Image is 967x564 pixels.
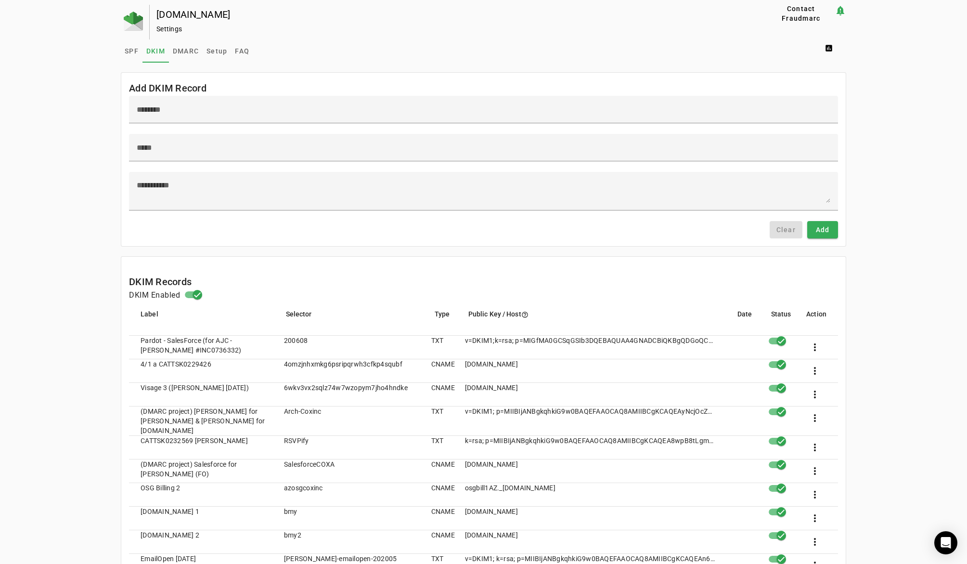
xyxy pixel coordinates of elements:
[129,80,206,96] mat-card-title: Add DKIM Record
[457,383,722,407] mat-cell: [DOMAIN_NAME]
[461,309,730,336] mat-header-cell: Public Key / Host
[129,530,276,554] mat-cell: [DOMAIN_NAME] 2
[142,39,169,63] a: DKIM
[457,530,722,554] mat-cell: [DOMAIN_NAME]
[206,48,227,54] span: Setup
[276,383,424,407] mat-cell: 6wkv3vx2sqlz74w7wzopym7jho4hndke
[276,459,424,483] mat-cell: SalesforceCOXA
[129,483,276,507] mat-cell: OSG Billing 2
[129,407,276,436] mat-cell: (DMARC project) [PERSON_NAME] for [PERSON_NAME] & [PERSON_NAME] for [DOMAIN_NAME]
[125,48,139,54] span: SPF
[146,48,165,54] span: DKIM
[129,309,278,336] mat-header-cell: Label
[124,12,143,31] img: Fraudmarc Logo
[129,359,276,383] mat-cell: 4/1 a CATTSK0229426
[276,359,424,383] mat-cell: 4omzjnhxmkg6psripqrwh3cfkp4squbf
[424,459,457,483] mat-cell: CNAME
[427,309,461,336] mat-header-cell: Type
[424,483,457,507] mat-cell: CNAME
[424,507,457,530] mat-cell: CNAME
[129,383,276,407] mat-cell: Visage 3 ([PERSON_NAME] [DATE])
[772,4,831,23] span: Contact Fraudmarc
[457,459,722,483] mat-cell: [DOMAIN_NAME]
[424,530,457,554] mat-cell: CNAME
[457,436,722,459] mat-cell: k=rsa; p=MIIBIjANBgkqhkiG9w0BAQEFAAOCAQ8AMIIBCgKCAQEA8wpB8tLgmWO4N5Xvnid6qGC+HHbWjrmvmhPfqIAdJ93b...
[129,436,276,459] mat-cell: CATTSK0232569 [PERSON_NAME]
[231,39,253,63] a: FAQ
[173,48,199,54] span: DMARC
[934,531,957,554] div: Open Intercom Messenger
[835,5,846,16] mat-icon: notification_important
[768,5,835,22] button: Contact Fraudmarc
[276,407,424,436] mat-cell: Arch-Coxinc
[763,309,799,336] mat-header-cell: Status
[276,530,424,554] mat-cell: bmy2
[457,483,722,507] mat-cell: osgbill1AZ._[DOMAIN_NAME]
[278,309,427,336] mat-header-cell: Selector
[424,336,457,359] mat-cell: TXT
[129,336,276,359] mat-cell: Pardot - SalesForce (for AJC - [PERSON_NAME] #INC0736332)
[457,336,722,359] mat-cell: v=DKIM1;k=rsa; p=MIGfMA0GCSqGSIb3DQEBAQUAA4GNADCBiQKBgQDGoQCNwAQdJBy23MrShs1EuHqK/dtDC33QrTqgWd9C...
[129,507,276,530] mat-cell: [DOMAIN_NAME] 1
[424,383,457,407] mat-cell: CNAME
[276,507,424,530] mat-cell: bmy
[424,436,457,459] mat-cell: TXT
[156,10,736,19] div: [DOMAIN_NAME]
[276,483,424,507] mat-cell: azosgcoxinc
[129,274,192,289] mat-card-title: DKIM Records
[129,459,276,483] mat-cell: (DMARC project) Salesforce for [PERSON_NAME] (FO)
[730,309,763,336] mat-header-cell: Date
[816,225,830,235] span: Add
[276,436,424,459] mat-cell: RSVPify
[129,289,180,301] h4: DKIM Enabled
[424,407,457,436] mat-cell: TXT
[807,221,838,238] button: Add
[457,359,722,383] mat-cell: [DOMAIN_NAME]
[276,336,424,359] mat-cell: 200608
[457,407,722,436] mat-cell: v=DKIM1; p=MIIBIjANBgkqhkiG9w0BAQEFAAOCAQ8AMIIBCgKCAQEAyNcjOcZuPL/BCgzgsqIlfxQTuDTFHE1wUaH0qHGy8M...
[235,48,249,54] span: FAQ
[799,309,838,336] mat-header-cell: Action
[156,24,736,34] div: Settings
[169,39,203,63] a: DMARC
[457,507,722,530] mat-cell: [DOMAIN_NAME]
[121,39,142,63] a: SPF
[521,311,529,318] i: help_outline
[424,359,457,383] mat-cell: CNAME
[203,39,231,63] a: Setup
